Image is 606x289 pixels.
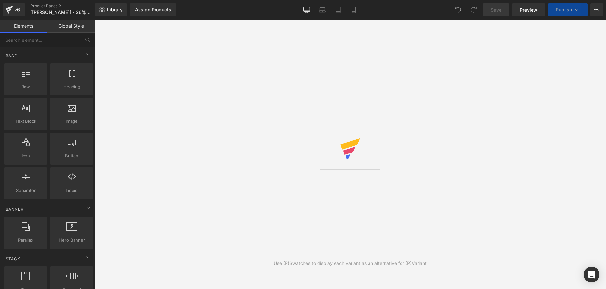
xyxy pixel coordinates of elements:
a: Laptop [315,3,330,16]
button: Undo [451,3,465,16]
span: Banner [5,206,24,212]
a: Tablet [330,3,346,16]
a: v6 [3,3,25,16]
span: Stack [5,256,21,262]
div: Assign Products [135,7,171,12]
a: Product Pages [30,3,105,8]
span: Liquid [52,187,91,194]
span: Library [107,7,123,13]
span: Parallax [6,237,45,244]
span: [[PERSON_NAME]] - S6降本版 [30,10,93,15]
span: Preview [520,7,537,13]
span: Hero Banner [52,237,91,244]
button: More [590,3,603,16]
button: Redo [467,3,480,16]
a: Desktop [299,3,315,16]
span: Publish [556,7,572,12]
a: New Library [95,3,127,16]
span: Save [491,7,501,13]
a: Mobile [346,3,362,16]
div: Use (P)Swatches to display each variant as an alternative for (P)Variant [274,260,427,267]
span: Icon [6,153,45,159]
span: Image [52,118,91,125]
span: Row [6,83,45,90]
a: Global Style [47,20,95,33]
span: Button [52,153,91,159]
span: Base [5,53,18,59]
a: Preview [512,3,545,16]
span: Heading [52,83,91,90]
button: Publish [548,3,588,16]
div: Open Intercom Messenger [584,267,599,282]
span: Separator [6,187,45,194]
div: v6 [13,6,21,14]
span: Text Block [6,118,45,125]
